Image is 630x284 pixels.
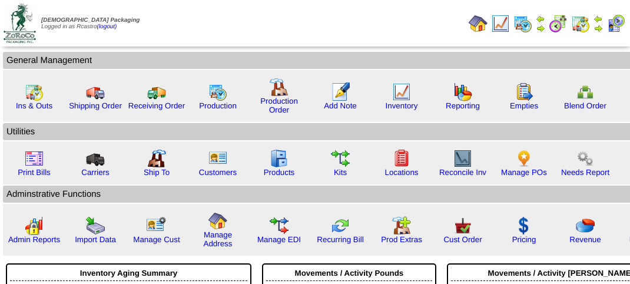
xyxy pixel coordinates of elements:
[75,235,116,244] a: Import Data
[25,216,44,235] img: graph2.png
[501,168,547,177] a: Manage POs
[81,168,109,177] a: Carriers
[446,101,480,110] a: Reporting
[510,101,538,110] a: Empties
[97,24,117,30] a: (logout)
[439,168,486,177] a: Reconcile Inv
[128,101,185,110] a: Receiving Order
[571,14,590,33] img: calendarinout.gif
[515,82,533,101] img: workorder.gif
[384,168,418,177] a: Locations
[41,17,140,30] span: Logged in as Rcastro
[133,235,180,244] a: Manage Cust
[331,216,350,235] img: reconcile.gif
[25,82,44,101] img: calendarinout.gif
[453,82,472,101] img: graph.gif
[10,266,247,281] div: Inventory Aging Summary
[331,149,350,168] img: workflow.gif
[453,216,472,235] img: cust_order.png
[515,149,533,168] img: po.png
[270,216,289,235] img: edi.gif
[331,82,350,101] img: orders.gif
[208,82,227,101] img: calendarprod.gif
[324,101,357,110] a: Add Note
[86,216,105,235] img: import.gif
[593,24,603,33] img: arrowright.gif
[146,216,168,235] img: managecust.png
[564,101,606,110] a: Blend Order
[392,149,411,168] img: locations.gif
[16,101,52,110] a: Ins & Outs
[386,101,418,110] a: Inventory
[334,168,347,177] a: Kits
[515,216,533,235] img: dollar.gif
[199,101,237,110] a: Production
[593,14,603,24] img: arrowleft.gif
[576,149,595,168] img: workflow.png
[443,235,482,244] a: Cust Order
[266,266,432,281] div: Movements / Activity Pounds
[453,149,472,168] img: line_graph2.gif
[204,230,233,248] a: Manage Address
[147,82,166,101] img: truck2.gif
[8,235,60,244] a: Admin Reports
[86,149,105,168] img: truck3.gif
[576,216,595,235] img: pie_chart.png
[561,168,609,177] a: Needs Report
[513,14,532,33] img: calendarprod.gif
[86,82,105,101] img: truck.gif
[606,14,625,33] img: calendarcustomer.gif
[264,168,295,177] a: Products
[270,78,289,97] img: factory.gif
[144,168,170,177] a: Ship To
[549,14,568,33] img: calendarblend.gif
[569,235,601,244] a: Revenue
[260,97,298,114] a: Production Order
[208,212,227,230] img: home.gif
[41,17,140,24] span: [DEMOGRAPHIC_DATA] Packaging
[199,168,237,177] a: Customers
[18,168,51,177] a: Print Bills
[147,149,166,168] img: factory2.gif
[392,216,411,235] img: prodextras.gif
[25,149,44,168] img: invoice2.gif
[69,101,122,110] a: Shipping Order
[512,235,536,244] a: Pricing
[270,149,289,168] img: cabinet.gif
[381,235,422,244] a: Prod Extras
[392,82,411,101] img: line_graph.gif
[576,82,595,101] img: network.png
[536,24,545,33] img: arrowright.gif
[491,14,510,33] img: line_graph.gif
[208,149,227,168] img: customers.gif
[469,14,488,33] img: home.gif
[317,235,363,244] a: Recurring Bill
[257,235,301,244] a: Manage EDI
[4,4,36,43] img: zoroco-logo-small.webp
[536,14,545,24] img: arrowleft.gif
